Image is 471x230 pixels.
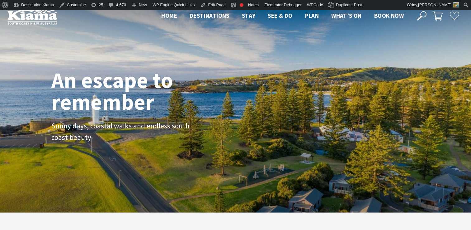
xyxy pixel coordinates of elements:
span: Home [161,12,177,19]
h1: An escape to remember [51,69,223,113]
img: Kiama Logo [7,7,57,25]
p: Sunny days, coastal walks and endless south coast beauty [51,120,191,143]
span: [PERSON_NAME] [418,2,451,7]
span: See & Do [268,12,292,19]
span: Stay [242,12,256,19]
nav: Main Menu [155,11,410,21]
div: Focus keyphrase not set [240,3,243,7]
span: Destinations [190,12,229,19]
span: Book now [374,12,404,19]
span: What’s On [331,12,362,19]
span: Plan [305,12,319,19]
